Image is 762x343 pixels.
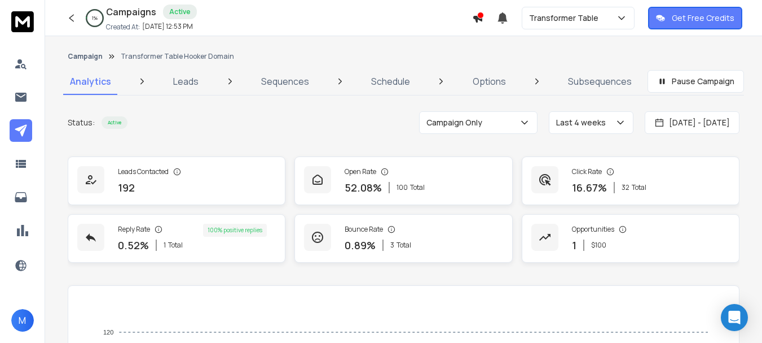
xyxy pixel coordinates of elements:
[648,7,742,29] button: Get Free Credits
[11,309,34,332] button: M
[622,183,629,192] span: 32
[556,117,610,128] p: Last 4 weeks
[364,68,417,95] a: Schedule
[142,22,193,31] p: [DATE] 12:53 PM
[572,225,614,234] p: Opportunities
[473,75,506,88] p: Options
[522,157,739,205] a: Click Rate16.67%32Total
[166,68,205,95] a: Leads
[591,241,606,250] p: $ 100
[106,5,156,19] h1: Campaigns
[529,12,603,24] p: Transformer Table
[648,70,744,93] button: Pause Campaign
[390,241,394,250] span: 3
[173,75,199,88] p: Leads
[163,5,197,19] div: Active
[572,180,607,196] p: 16.67 %
[397,183,408,192] span: 100
[410,183,425,192] span: Total
[63,68,118,95] a: Analytics
[121,52,234,61] p: Transformer Table Hooker Domain
[168,241,183,250] span: Total
[118,180,135,196] p: 192
[426,117,487,128] p: Campaign Only
[118,167,169,176] p: Leads Contacted
[345,237,376,253] p: 0.89 %
[118,225,150,234] p: Reply Rate
[572,167,602,176] p: Click Rate
[397,241,411,250] span: Total
[572,237,576,253] p: 1
[568,75,632,88] p: Subsequences
[68,117,95,128] p: Status:
[164,241,166,250] span: 1
[254,68,316,95] a: Sequences
[345,167,376,176] p: Open Rate
[371,75,410,88] p: Schedule
[102,116,127,129] div: Active
[70,75,111,88] p: Analytics
[345,225,383,234] p: Bounce Rate
[294,157,512,205] a: Open Rate52.08%100Total
[561,68,638,95] a: Subsequences
[103,329,113,336] tspan: 120
[466,68,513,95] a: Options
[672,12,734,24] p: Get Free Credits
[632,183,646,192] span: Total
[522,214,739,263] a: Opportunities1$100
[203,224,267,237] div: 100 % positive replies
[68,157,285,205] a: Leads Contacted192
[68,214,285,263] a: Reply Rate0.52%1Total100% positive replies
[721,304,748,331] div: Open Intercom Messenger
[294,214,512,263] a: Bounce Rate0.89%3Total
[92,15,98,21] p: 1 %
[261,75,309,88] p: Sequences
[118,237,149,253] p: 0.52 %
[645,111,739,134] button: [DATE] - [DATE]
[68,52,103,61] button: Campaign
[345,180,382,196] p: 52.08 %
[106,23,140,32] p: Created At:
